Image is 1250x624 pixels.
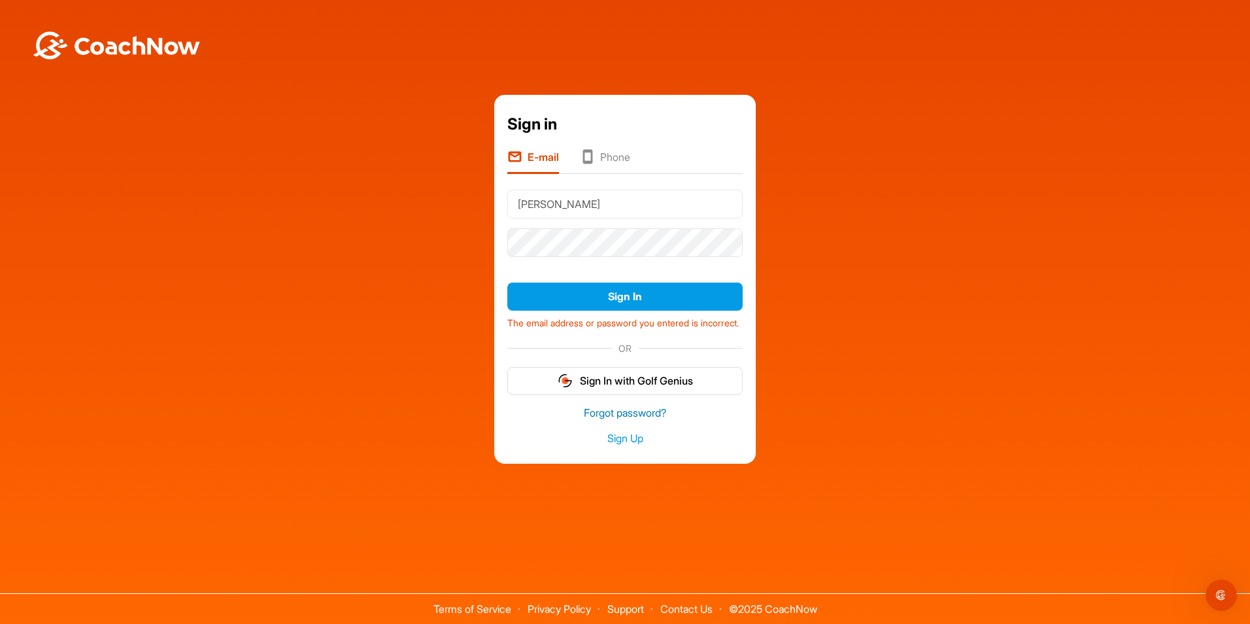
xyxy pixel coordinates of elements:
a: Forgot password? [507,406,743,421]
input: E-mail [507,190,743,218]
a: Sign Up [507,431,743,446]
span: © 2025 CoachNow [722,594,824,614]
img: gg_logo [557,373,573,389]
li: Phone [580,149,630,174]
span: OR [612,341,638,355]
iframe: Intercom live chat [1206,580,1237,611]
button: Sign In with Golf Genius [507,367,743,395]
div: The email address or password you entered is incorrect. [507,311,743,330]
a: Support [607,602,644,615]
img: BwLJSsUCoWCh5upNqxVrqldRgqLPVwmV24tXu5FoVAoFEpwwqQ3VIfuoInZCoVCoTD4vwADAC3ZFMkVEQFDAAAAAElFTkSuQmCC [31,31,201,60]
a: Terms of Service [433,602,511,615]
button: Sign In [507,283,743,311]
a: Contact Us [660,602,713,615]
div: Sign in [507,113,743,136]
a: Privacy Policy [528,602,591,615]
li: E-mail [507,149,559,174]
